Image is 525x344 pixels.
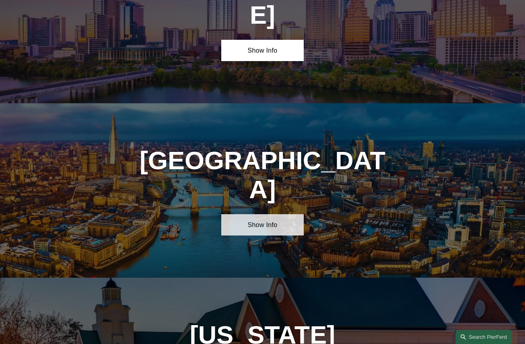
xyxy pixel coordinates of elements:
[139,146,386,204] h1: [GEOGRAPHIC_DATA]
[221,40,303,61] a: Show Info
[221,214,303,235] a: Show Info
[456,330,512,344] a: Search this site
